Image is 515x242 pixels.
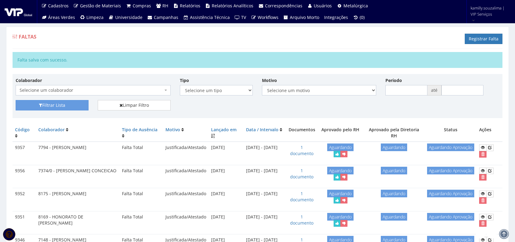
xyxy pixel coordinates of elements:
span: Selecione um colaborador [20,87,163,93]
a: Workflows [248,12,281,23]
a: Integrações [322,12,350,23]
td: [DATE] [209,211,244,229]
span: Relatórios Analíticos [212,3,253,9]
a: Lançado em [211,127,237,132]
span: Aguardando [327,213,354,221]
th: Documentos [286,124,318,142]
span: Universidade [115,14,142,20]
a: 1 documento [290,168,313,180]
td: [DATE] - [DATE] [244,188,286,206]
a: Limpeza [78,12,106,23]
td: Justificada/Atestado [163,188,209,206]
td: 9351 [13,211,36,229]
button: Filtrar Lista [16,100,89,110]
td: [DATE] [209,142,244,160]
span: Usuários [314,3,332,9]
td: 9352 [13,188,36,206]
span: Relatórios [180,3,200,9]
td: 9357 [13,142,36,160]
label: Colaborador [16,77,42,84]
span: RH [162,3,168,9]
span: (0) [360,14,365,20]
span: Arquivo Morto [290,14,319,20]
td: Falta Total [119,211,163,229]
td: [DATE] - [DATE] [244,142,286,160]
a: TV [232,12,249,23]
a: Universidade [106,12,145,23]
th: Status [425,124,477,142]
a: Código [15,127,30,132]
span: Correspondências [265,3,302,9]
a: Registrar Falta [465,34,502,44]
span: Aguardando Aprovação [427,190,474,197]
a: Tipo de Ausência [122,127,157,132]
th: Ações [477,124,502,142]
td: Justificada/Atestado [163,165,209,183]
span: TV [241,14,246,20]
a: 1 documento [290,191,313,203]
a: Motivo [165,127,180,132]
th: Aprovado pela Diretoria RH [363,124,425,142]
span: Assistência Técnica [190,14,230,20]
a: Arquivo Morto [281,12,322,23]
td: [DATE] [209,165,244,183]
td: 7374/0 - [PERSON_NAME] CONCEICAO [36,165,120,183]
span: Faltas [19,33,36,40]
td: [DATE] - [DATE] [244,165,286,183]
a: Limpar Filtro [98,100,171,110]
span: Aguardando [327,143,354,151]
span: Selecione um colaborador [16,85,171,95]
span: Áreas Verdes [48,14,75,20]
td: 8175 - [PERSON_NAME] [36,188,120,206]
span: Cadastros [48,3,69,9]
label: Motivo [262,77,277,84]
span: Campanhas [154,14,178,20]
span: Gestão de Materiais [80,3,121,9]
td: Falta Total [119,142,163,160]
img: logo [5,7,32,16]
td: [DATE] [209,188,244,206]
div: Falta salva com sucesso. [13,52,502,68]
span: Aguardando Aprovação [427,213,474,221]
span: Aguardando [381,167,407,174]
span: Aguardando Aprovação [427,167,474,174]
td: 8169 - HONORATO DE [PERSON_NAME] [36,211,120,229]
a: Campanhas [145,12,181,23]
td: 7794 - [PERSON_NAME] [36,142,120,160]
a: (0) [350,12,367,23]
a: Data / Intervalo [246,127,278,132]
a: 1 documento [290,214,313,226]
span: Limpeza [86,14,104,20]
td: Falta Total [119,165,163,183]
a: Áreas Verdes [39,12,78,23]
td: [DATE] - [DATE] [244,211,286,229]
span: kamilly.souzalima | VIP Serviços [471,5,507,17]
span: Aguardando Aprovação [427,143,474,151]
td: Justificada/Atestado [163,211,209,229]
span: Workflows [258,14,278,20]
td: 9356 [13,165,36,183]
span: Compras [133,3,151,9]
label: Tipo [180,77,189,84]
label: Período [385,77,402,84]
span: Aguardando [327,190,354,197]
span: Metalúrgica [343,3,368,9]
a: Colaborador [38,127,65,132]
span: até [427,85,441,95]
a: Assistência Técnica [181,12,232,23]
span: Aguardando [381,143,407,151]
td: Falta Total [119,188,163,206]
a: 1 documento [290,144,313,156]
td: Justificada/Atestado [163,142,209,160]
span: Integrações [324,14,348,20]
span: Aguardando [381,190,407,197]
span: Aguardando [327,167,354,174]
th: Aprovado pelo RH [318,124,363,142]
span: Aguardando [381,213,407,221]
